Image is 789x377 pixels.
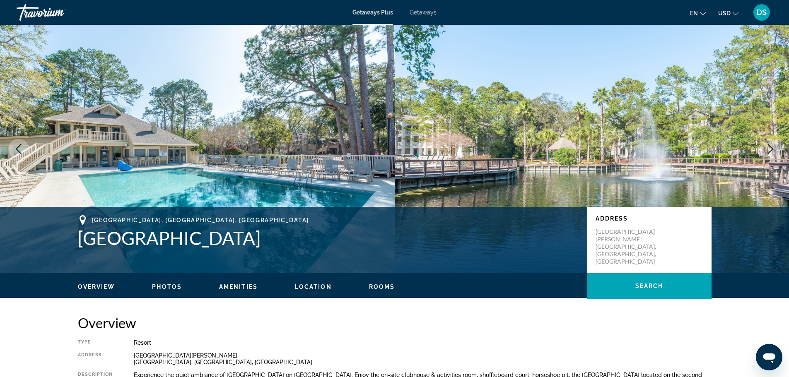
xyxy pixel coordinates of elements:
button: Change language [690,7,706,19]
h2: Overview [78,315,712,331]
button: Overview [78,283,115,291]
span: DS [757,8,767,17]
div: Resort [134,339,712,346]
span: Search [635,283,664,289]
button: Photos [152,283,182,291]
span: Location [295,283,332,290]
p: Address [596,215,703,222]
iframe: Button to launch messaging window [756,344,782,370]
button: Change currency [718,7,738,19]
button: User Menu [751,4,772,21]
h1: [GEOGRAPHIC_DATA] [78,227,579,249]
span: [GEOGRAPHIC_DATA], [GEOGRAPHIC_DATA], [GEOGRAPHIC_DATA] [92,217,309,223]
span: Rooms [369,283,395,290]
span: Amenities [219,283,258,290]
button: Location [295,283,332,291]
span: en [690,10,698,17]
p: [GEOGRAPHIC_DATA][PERSON_NAME] [GEOGRAPHIC_DATA], [GEOGRAPHIC_DATA], [GEOGRAPHIC_DATA] [596,228,662,265]
div: Type [78,339,113,346]
div: Address [78,352,113,365]
button: Amenities [219,283,258,291]
button: Search [587,273,712,299]
button: Next image [760,139,781,159]
span: Photos [152,283,182,290]
span: Overview [78,283,115,290]
div: [GEOGRAPHIC_DATA][PERSON_NAME] [GEOGRAPHIC_DATA], [GEOGRAPHIC_DATA], [GEOGRAPHIC_DATA] [134,352,712,365]
span: USD [718,10,731,17]
button: Previous image [8,139,29,159]
button: Rooms [369,283,395,291]
a: Getaways [410,9,437,16]
a: Travorium [17,2,99,23]
a: Getaways Plus [352,9,393,16]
